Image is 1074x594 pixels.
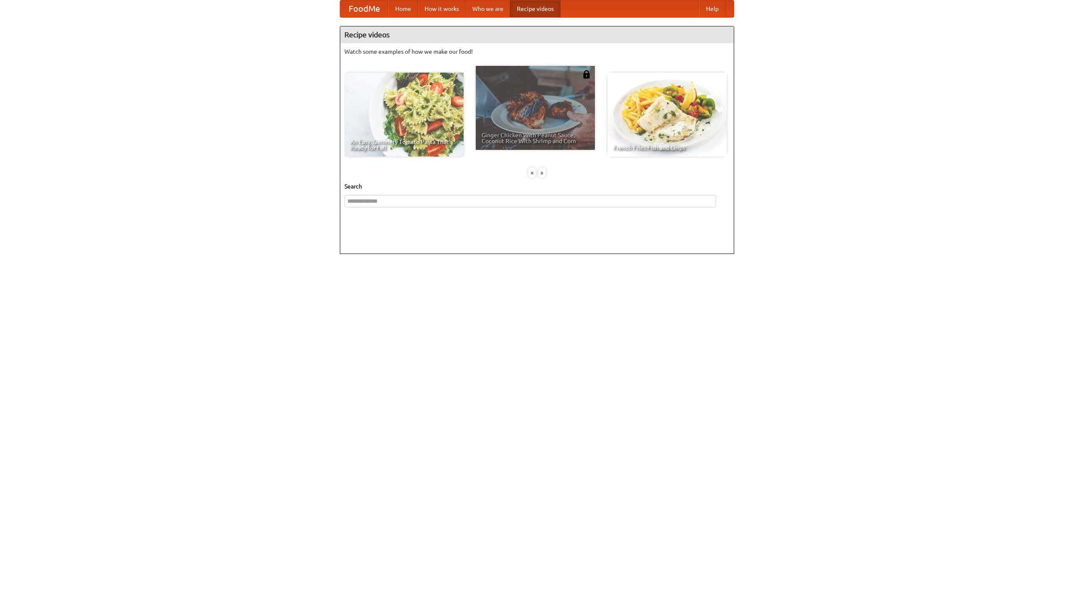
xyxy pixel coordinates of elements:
[582,70,591,79] img: 483408.png
[340,0,388,17] a: FoodMe
[613,145,721,151] span: French Fries Fish and Chips
[344,47,730,56] p: Watch some examples of how we make our food!
[418,0,466,17] a: How it works
[538,167,546,178] div: »
[340,26,734,43] h4: Recipe videos
[344,73,464,157] a: An Easy, Summery Tomato Pasta That's Ready for Fall
[510,0,560,17] a: Recipe videos
[350,139,458,151] span: An Easy, Summery Tomato Pasta That's Ready for Fall
[528,167,536,178] div: «
[699,0,725,17] a: Help
[466,0,510,17] a: Who we are
[344,182,730,191] h5: Search
[607,73,727,157] a: French Fries Fish and Chips
[388,0,418,17] a: Home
